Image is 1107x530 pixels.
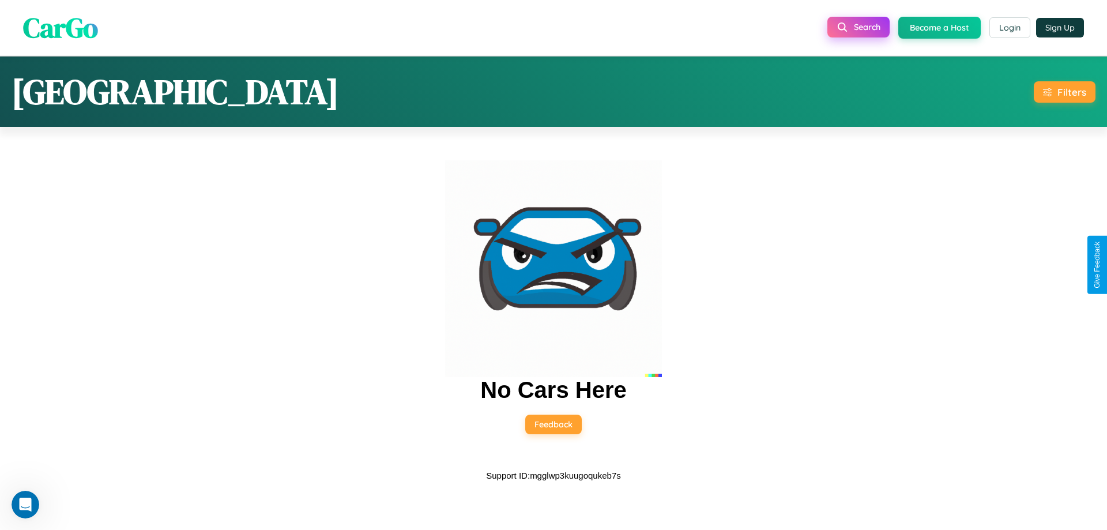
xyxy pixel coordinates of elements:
[1057,86,1086,98] div: Filters
[23,9,98,47] span: CarGo
[12,491,39,518] iframe: Intercom live chat
[898,17,981,39] button: Become a Host
[12,68,339,115] h1: [GEOGRAPHIC_DATA]
[1093,242,1101,288] div: Give Feedback
[1036,18,1084,37] button: Sign Up
[486,468,621,483] p: Support ID: mgglwp3kuugoqukeb7s
[445,160,662,377] img: car
[989,17,1030,38] button: Login
[1034,81,1095,103] button: Filters
[525,415,582,434] button: Feedback
[854,22,880,32] span: Search
[827,17,890,37] button: Search
[480,377,626,403] h2: No Cars Here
